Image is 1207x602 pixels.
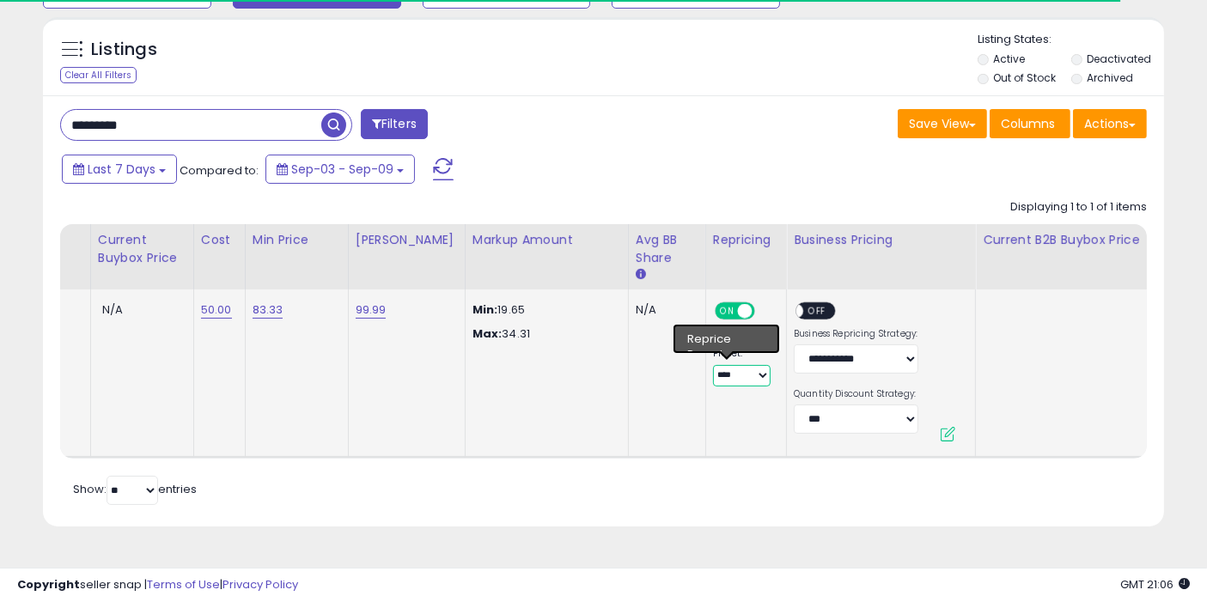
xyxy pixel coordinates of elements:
a: 50.00 [201,301,232,319]
div: Markup Amount [472,231,621,249]
div: Repricing [713,231,779,249]
div: Clear All Filters [60,67,137,83]
a: 83.33 [253,301,283,319]
a: Privacy Policy [223,576,298,593]
div: Business Pricing [794,231,968,249]
button: Sep-03 - Sep-09 [265,155,415,184]
span: OFF [752,304,779,319]
div: Amazon AI [713,329,773,344]
label: Deactivated [1088,52,1152,66]
small: Avg BB Share. [636,267,646,283]
p: 34.31 [472,326,615,342]
button: Save View [898,109,987,138]
p: 19.65 [472,302,615,318]
label: Out of Stock [994,70,1057,85]
div: N/A [636,302,692,318]
a: 99.99 [356,301,387,319]
div: Displaying 1 to 1 of 1 items [1010,199,1147,216]
label: Business Repricing Strategy: [794,328,918,340]
strong: Max: [472,325,503,342]
span: 2025-09-17 21:06 GMT [1120,576,1190,593]
span: ON [716,304,738,319]
button: Filters [361,109,428,139]
div: seller snap | | [17,577,298,593]
span: OFF [803,304,831,319]
strong: Copyright [17,576,80,593]
label: Quantity Discount Strategy: [794,388,918,400]
span: Sep-03 - Sep-09 [291,161,393,178]
span: Columns [1001,115,1055,132]
span: N/A [102,301,123,318]
div: Min Price [253,231,341,249]
button: Actions [1073,109,1147,138]
label: Active [994,52,1026,66]
h5: Listings [91,38,157,62]
div: Cost [201,231,238,249]
p: Listing States: [978,32,1164,48]
div: Current B2B Buybox Price [983,231,1157,249]
span: Last 7 Days [88,161,155,178]
label: Archived [1088,70,1134,85]
a: Terms of Use [147,576,220,593]
div: Current Buybox Price [98,231,186,267]
div: Preset: [713,348,773,386]
span: Show: entries [73,481,197,497]
div: [PERSON_NAME] [356,231,458,249]
strong: Min: [472,301,498,318]
span: Compared to: [180,162,259,179]
button: Columns [990,109,1070,138]
div: Avg BB Share [636,231,698,267]
button: Last 7 Days [62,155,177,184]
